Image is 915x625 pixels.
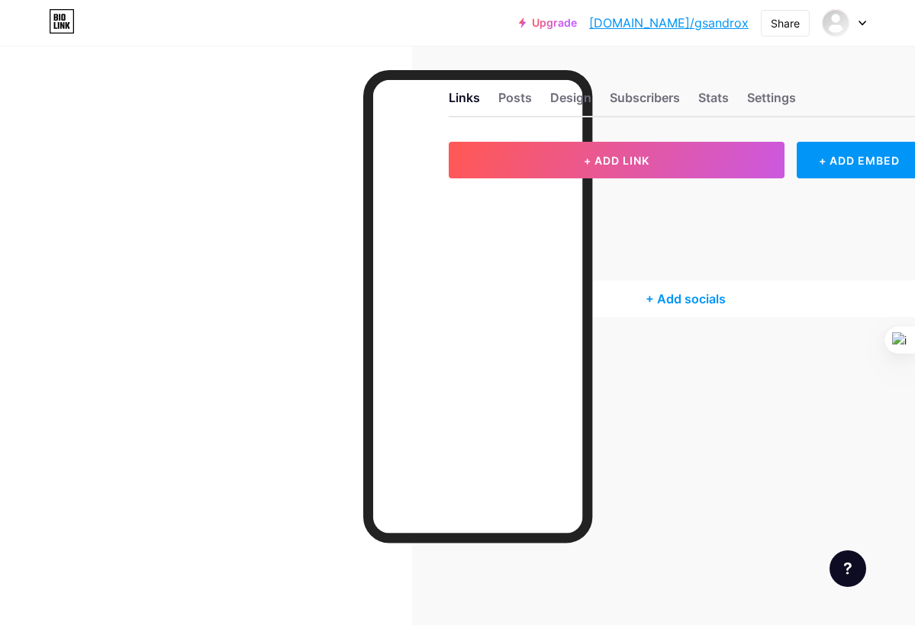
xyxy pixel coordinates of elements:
div: Subscribers [610,88,680,116]
a: [DOMAIN_NAME]/gsandrox [589,14,749,32]
a: Upgrade [519,17,577,29]
div: Design [550,88,591,116]
div: Links [449,88,480,116]
span: + ADD LINK [584,154,649,167]
div: Stats [698,88,729,116]
div: Share [771,15,800,31]
button: + ADD LINK [449,142,785,178]
img: gsandrox gonzalez [821,8,850,37]
div: Posts [498,88,532,116]
div: Settings [747,88,796,116]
